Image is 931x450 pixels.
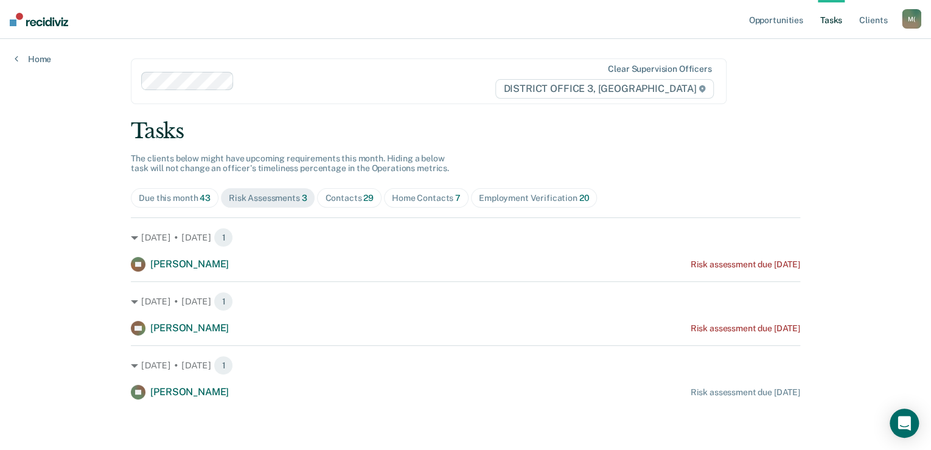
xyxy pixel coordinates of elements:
div: Employment Verification [479,193,589,203]
span: The clients below might have upcoming requirements this month. Hiding a below task will not chang... [131,153,449,174]
a: Home [15,54,51,65]
div: Open Intercom Messenger [890,409,919,438]
span: 1 [214,292,233,311]
div: Contacts [325,193,374,203]
span: 1 [214,356,233,375]
span: DISTRICT OFFICE 3, [GEOGRAPHIC_DATA] [495,79,714,99]
div: [DATE] • [DATE] 1 [131,292,800,311]
div: Risk assessment due [DATE] [690,387,800,398]
span: 20 [579,193,590,203]
div: [DATE] • [DATE] 1 [131,228,800,247]
div: Home Contacts [392,193,461,203]
div: Clear supervision officers [608,64,711,74]
span: 43 [200,193,211,203]
div: Risk Assessments [229,193,307,203]
span: 7 [455,193,461,203]
div: Risk assessment due [DATE] [690,323,800,334]
div: Tasks [131,119,800,144]
span: 29 [363,193,374,203]
span: 1 [214,228,233,247]
div: M ( [902,9,921,29]
span: [PERSON_NAME] [150,386,229,398]
div: Due this month [139,193,211,203]
div: [DATE] • [DATE] 1 [131,356,800,375]
img: Recidiviz [10,13,68,26]
div: Risk assessment due [DATE] [690,259,800,270]
span: 3 [302,193,307,203]
button: M( [902,9,921,29]
span: [PERSON_NAME] [150,322,229,334]
span: [PERSON_NAME] [150,258,229,270]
